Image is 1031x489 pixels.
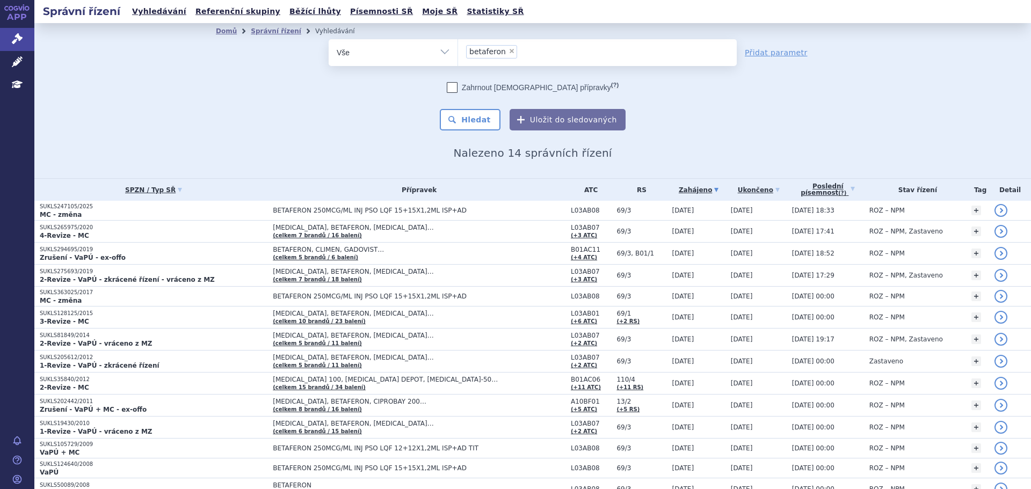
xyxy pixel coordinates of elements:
[40,428,153,435] strong: 1-Revize - VaPÚ - vráceno z MZ
[616,293,666,300] span: 69/3
[40,481,267,489] p: SUKLS50089/2008
[616,406,640,412] a: (+5 RS)
[192,4,284,19] a: Referenční skupiny
[994,247,1007,260] a: detail
[994,333,1007,346] a: detail
[869,464,905,472] span: ROZ – NPM
[273,398,541,405] span: [MEDICAL_DATA], BETAFERON, CIPROBAY 200…
[40,340,153,347] strong: 2-Revize - VaPÚ - vráceno z MZ
[571,354,611,361] span: L03AB07
[267,179,565,201] th: Přípravek
[40,449,79,456] strong: VaPÚ + MC
[571,376,611,383] span: B01AC06
[273,340,362,346] a: (celkem 5 brandů / 11 balení)
[129,4,190,19] a: Vyhledávání
[273,428,362,434] a: (celkem 6 brandů / 15 balení)
[571,332,611,339] span: L03AB07
[672,357,694,365] span: [DATE]
[672,402,694,409] span: [DATE]
[971,400,981,410] a: +
[731,293,753,300] span: [DATE]
[40,469,59,476] strong: VaPÚ
[971,249,981,258] a: +
[273,406,362,412] a: (celkem 8 brandů / 16 balení)
[571,406,597,412] a: (+5 ATC)
[792,464,834,472] span: [DATE] 00:00
[869,424,905,431] span: ROZ – NPM
[40,297,82,304] strong: MC - změna
[792,293,834,300] span: [DATE] 00:00
[792,228,834,235] span: [DATE] 17:41
[745,47,808,58] a: Přidat parametr
[440,109,500,130] button: Hledat
[792,313,834,321] span: [DATE] 00:00
[616,272,666,279] span: 69/3
[251,27,301,35] a: Správní řízení
[731,207,753,214] span: [DATE]
[971,227,981,236] a: +
[792,335,834,343] span: [DATE] 19:17
[869,379,905,387] span: ROZ – NPM
[792,207,834,214] span: [DATE] 18:33
[611,179,666,201] th: RS
[571,276,597,282] a: (+3 ATC)
[966,179,989,201] th: Tag
[40,276,215,283] strong: 2-Revize - VaPÚ - zkrácené řízení - vráceno z MZ
[616,398,666,405] span: 13/2
[672,250,694,257] span: [DATE]
[864,179,966,201] th: Stav řízení
[40,441,267,448] p: SUKLS105729/2009
[971,443,981,453] a: +
[571,444,611,452] span: L03AB08
[971,356,981,366] a: +
[571,207,611,214] span: L03AB08
[40,232,89,239] strong: 4-Revize - MC
[571,318,597,324] a: (+6 ATC)
[273,254,358,260] a: (celkem 5 brandů / 6 balení)
[672,183,725,198] a: Zahájeno
[571,268,611,275] span: L03AB07
[40,362,159,369] strong: 1-Revize - VaPÚ - zkrácené řízení
[994,442,1007,455] a: detail
[994,269,1007,282] a: detail
[731,335,753,343] span: [DATE]
[616,424,666,431] span: 69/3
[869,207,905,214] span: ROZ – NPM
[419,4,461,19] a: Moje SŘ
[273,420,541,427] span: [MEDICAL_DATA], BETAFERON, [MEDICAL_DATA]…
[994,377,1007,390] a: detail
[792,272,834,279] span: [DATE] 17:29
[40,203,267,210] p: SUKLS247105/2025
[571,293,611,300] span: L03AB08
[273,464,541,472] span: BETAFERON 250MCG/ML INJ PSO LQF 15+15X1,2ML ISP+AD
[315,23,369,39] li: Vyhledávání
[792,179,864,201] a: Poslednípísemnost(?)
[792,402,834,409] span: [DATE] 00:00
[273,332,541,339] span: [MEDICAL_DATA], BETAFERON, [MEDICAL_DATA]…
[571,398,611,405] span: A10BF01
[273,444,541,452] span: BETAFERON 250MCG/ML INJ PSO LQF 12+12X1,2ML ISP+AD TIT
[731,250,753,257] span: [DATE]
[616,310,666,317] span: 69/1
[616,376,666,383] span: 110/4
[571,428,597,434] a: (+2 ATC)
[40,183,267,198] a: SPZN / Typ SŘ
[672,272,694,279] span: [DATE]
[40,318,89,325] strong: 3-Revize - MC
[792,424,834,431] span: [DATE] 00:00
[994,290,1007,303] a: detail
[731,402,753,409] span: [DATE]
[869,228,943,235] span: ROZ – NPM, Zastaveno
[672,335,694,343] span: [DATE]
[273,481,541,489] span: BETAFERON
[40,376,267,383] p: SUKLS35840/2012
[520,45,526,58] input: betaferon
[672,444,694,452] span: [DATE]
[731,444,753,452] span: [DATE]
[571,254,597,260] a: (+4 ATC)
[672,293,694,300] span: [DATE]
[34,4,129,19] h2: Správní řízení
[571,340,597,346] a: (+2 ATC)
[40,384,89,391] strong: 2-Revize - MC
[731,357,753,365] span: [DATE]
